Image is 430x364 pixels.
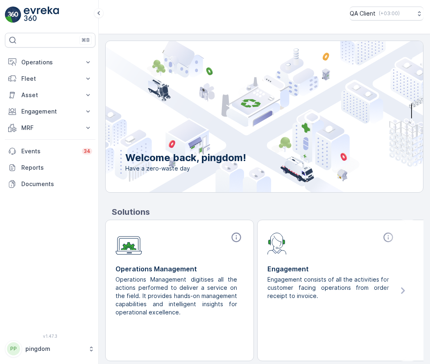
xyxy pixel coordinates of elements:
[7,342,20,355] div: PP
[5,340,95,357] button: PPpingdom
[350,9,376,18] p: QA Client
[81,37,90,43] p: ⌘B
[21,164,92,172] p: Reports
[115,275,237,316] p: Operations Management digitises all the actions performed to deliver a service on the field. It p...
[5,176,95,192] a: Documents
[267,232,287,255] img: module-icon
[5,87,95,103] button: Asset
[5,7,21,23] img: logo
[5,103,95,120] button: Engagement
[21,147,77,155] p: Events
[5,71,95,87] button: Fleet
[112,206,423,218] p: Solutions
[5,143,95,159] a: Events34
[21,58,79,66] p: Operations
[21,107,79,116] p: Engagement
[24,7,59,23] img: logo_light-DOdMpM7g.png
[379,10,400,17] p: ( +03:00 )
[267,264,396,274] p: Engagement
[5,159,95,176] a: Reports
[21,91,79,99] p: Asset
[350,7,423,20] button: QA Client(+03:00)
[25,345,84,353] p: pingdom
[125,164,246,173] span: Have a zero-waste day
[267,275,389,300] p: Engagement consists of all the activities for customer facing operations from order receipt to in...
[5,120,95,136] button: MRF
[5,54,95,71] button: Operations
[21,124,79,132] p: MRF
[115,232,142,255] img: module-icon
[69,41,423,192] img: city illustration
[84,148,91,155] p: 34
[5,334,95,339] span: v 1.47.3
[21,180,92,188] p: Documents
[115,264,244,274] p: Operations Management
[125,151,246,164] p: Welcome back, pingdom!
[21,75,79,83] p: Fleet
